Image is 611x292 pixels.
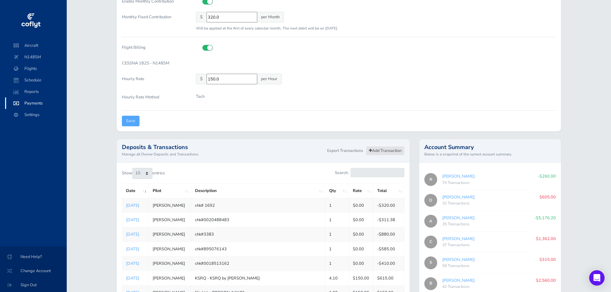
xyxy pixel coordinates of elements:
[12,109,60,121] span: Settings
[12,51,60,63] span: N148SM
[196,93,205,100] p: Tach
[424,173,437,186] span: R
[149,184,191,198] th: Pilot: activate to sort column ascending
[442,278,475,283] a: [PERSON_NAME]
[335,168,404,177] label: Search:
[12,63,60,74] span: Flights
[122,184,149,198] th: Date: activate to sort column ascending
[122,151,324,157] small: Manage all Owner Deposits and Transactions.
[20,11,41,30] img: coflyt logo
[257,74,282,84] span: per Hour
[424,194,437,207] span: D
[117,42,191,53] label: Flight Billing
[539,194,556,200] p: $605.00
[442,173,475,179] a: [PERSON_NAME]
[8,279,59,291] span: Sign Out
[196,12,207,22] span: $
[191,256,325,271] td: chk#0018513162
[126,246,139,252] a: [DATE]
[539,256,556,263] p: $315.00
[126,275,139,281] a: [DATE]
[442,242,530,248] div: 37 Transactions
[12,74,60,86] span: Schedule
[324,146,366,155] a: Export Transactions
[442,180,532,186] div: 70 Transactions
[349,271,373,285] td: $150.00
[373,256,404,271] td: -$410.00
[325,271,349,285] td: 4.10
[373,227,404,242] td: -$880.00
[349,213,373,227] td: $0.00
[149,242,191,256] td: [PERSON_NAME]
[191,198,325,213] td: chk# 1692
[349,184,373,198] th: Rate: activate to sort column ascending
[373,198,404,213] td: -$320.00
[534,215,556,221] p: -$5,176.20
[257,12,284,22] span: per Month
[126,217,139,223] a: [DATE]
[122,116,140,126] input: Save
[122,168,165,179] label: Show entries
[12,86,60,97] span: Reports
[589,270,605,286] div: Open Intercom Messenger
[149,198,191,213] td: [PERSON_NAME]
[149,213,191,227] td: [PERSON_NAME]
[351,168,404,177] input: Search:
[126,261,139,266] a: [DATE]
[349,242,373,256] td: $0.00
[8,251,59,263] span: Need Help?
[442,221,529,228] div: 35 Transactions
[325,227,349,242] td: 1
[424,256,437,269] span: S
[349,227,373,242] td: $0.00
[442,194,475,200] a: [PERSON_NAME]
[191,184,325,198] th: Description: activate to sort column ascending
[424,277,437,290] span: B
[325,242,349,256] td: 1
[8,265,59,277] span: Change Account
[149,256,191,271] td: [PERSON_NAME]
[424,144,556,150] h2: Account Summary
[149,271,191,285] td: [PERSON_NAME]
[442,263,534,269] div: 59 Transactions
[126,203,139,208] a: [DATE]
[122,144,324,150] h2: Deposits & Transactions
[196,74,207,84] span: $
[196,26,337,31] small: Will be applied at the first of every calendar month. The next debit will be on [DATE]
[373,271,404,285] td: $615.00
[191,213,325,227] td: chk#0020488483
[442,200,534,207] div: 32 Transactions
[373,242,404,256] td: -$585.00
[373,213,404,227] td: -$311.38
[536,236,556,242] p: $1,362.00
[191,271,325,285] td: KSRQ - KSRQ by [PERSON_NAME]
[366,146,404,155] a: Add Transaction
[536,277,556,284] p: $2,560.00
[191,227,325,242] td: chk#3383
[442,257,475,263] a: [PERSON_NAME]
[349,256,373,271] td: $0.00
[117,74,191,87] label: Hourly Rate
[149,227,191,242] td: [PERSON_NAME]
[132,168,152,179] select: Showentries
[117,58,191,69] label: CESSNA 182S - N148SM
[325,256,349,271] td: 1
[325,184,349,198] th: Qty: activate to sort column ascending
[349,198,373,213] td: $0.00
[325,213,349,227] td: 1
[424,215,437,228] span: A
[117,92,191,105] label: Hourly Rate Method
[442,284,530,290] div: 42 Transactions
[325,198,349,213] td: 1
[117,12,191,32] label: Monthly Fixed Contribution
[442,236,475,242] a: [PERSON_NAME]
[442,215,475,221] a: [PERSON_NAME]
[126,231,139,237] a: [DATE]
[12,40,60,51] span: Aircraft
[373,184,404,198] th: Total: activate to sort column ascending
[424,151,556,157] small: Below is a snapshot of the current account summary.
[12,97,60,109] span: Payments
[424,236,437,248] span: C
[191,242,325,256] td: chk#895076143
[538,173,556,179] p: -$260.00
